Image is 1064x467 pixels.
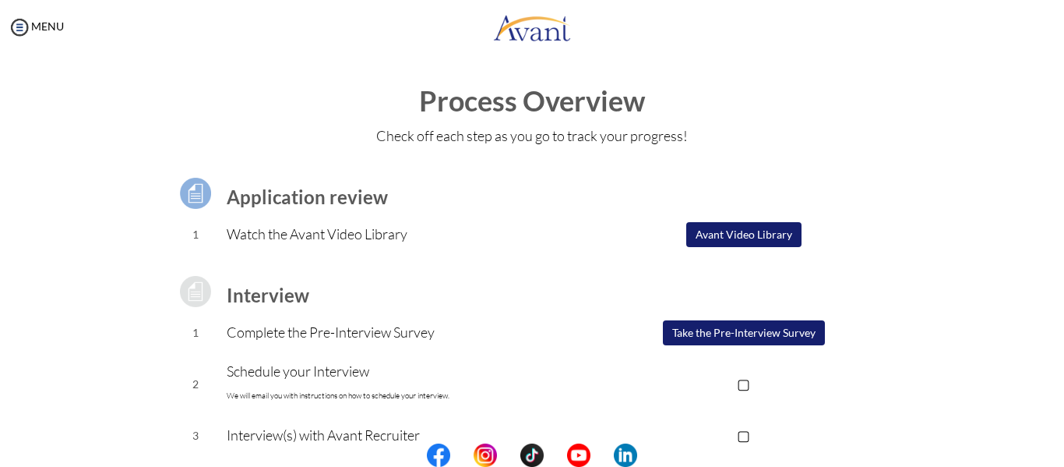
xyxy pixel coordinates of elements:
[164,352,227,416] td: 2
[227,424,587,446] p: Interview(s) with Avant Recruiter
[164,215,227,254] td: 1
[227,391,449,401] font: We will email you with instructions on how to schedule your interview.
[8,19,64,33] a: MENU
[493,4,571,51] img: logo.png
[227,186,388,208] b: Application review
[227,321,587,343] p: Complete the Pre-Interview Survey
[497,444,520,467] img: blank.png
[176,174,215,213] img: icon-test.png
[587,373,900,394] p: ▢
[227,223,587,245] p: Watch the Avant Video Library
[227,284,309,306] b: Interview
[590,444,614,467] img: blank.png
[227,360,587,407] p: Schedule your Interview
[587,424,900,446] p: ▢
[663,320,825,345] button: Take the Pre-Interview Survey
[164,313,227,352] td: 1
[164,416,227,455] td: 3
[520,444,544,467] img: tt.png
[16,125,1048,147] p: Check off each step as you go to track your progress!
[427,444,450,467] img: fb.png
[686,222,802,247] button: Avant Video Library
[614,444,637,467] img: li.png
[567,444,590,467] img: yt.png
[450,444,474,467] img: blank.png
[474,444,497,467] img: in.png
[176,272,215,311] img: icon-test-grey.png
[544,444,567,467] img: blank.png
[16,86,1048,117] h1: Process Overview
[8,16,31,39] img: icon-menu.png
